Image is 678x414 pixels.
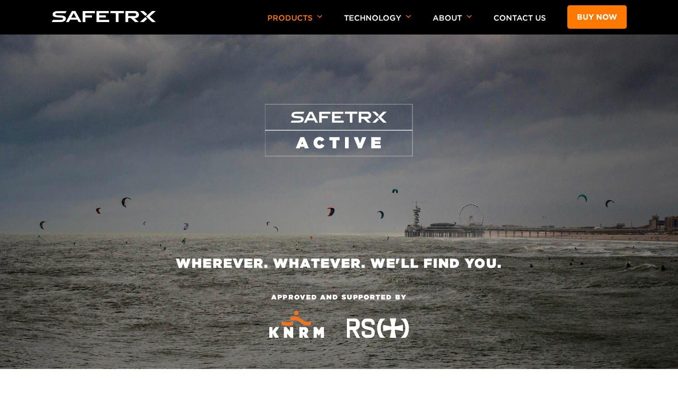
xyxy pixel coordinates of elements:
h1: Wherever. Whatever. We'll find you. [176,258,502,269]
div: Approved and Supported by [260,293,418,339]
img: Arrow down icon [467,15,472,18]
img: SafeTrx Active logo [265,104,414,158]
img: Arrow down icon [406,15,411,18]
a: Buy now [567,5,627,29]
img: Arrow down icon [317,15,322,18]
p: Products [267,13,322,34]
p: Technology [344,13,411,34]
p: About [433,13,472,34]
img: Logo SafeTrx [52,11,156,22]
a: Contact Us [494,13,546,23]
